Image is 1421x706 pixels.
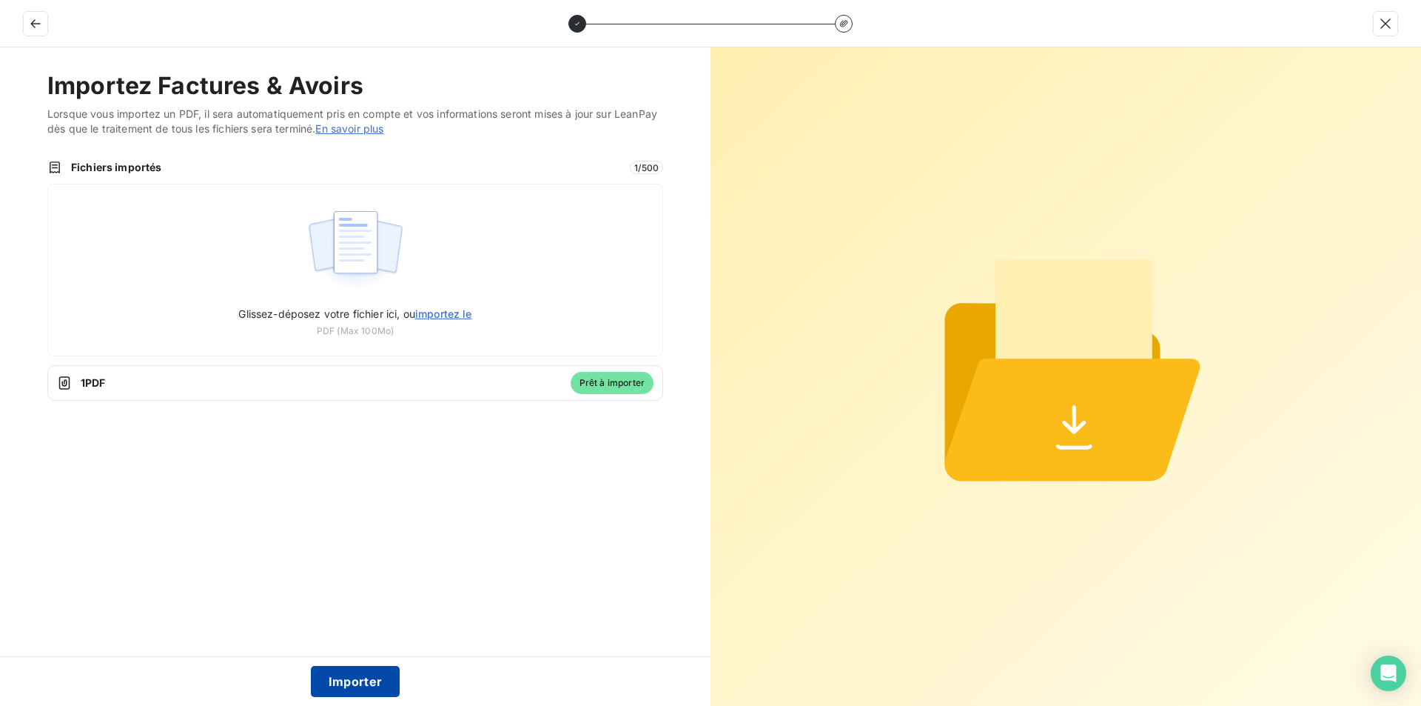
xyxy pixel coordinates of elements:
span: 1 / 500 [630,161,663,174]
button: Importer [311,666,400,697]
span: importez le [415,307,472,320]
span: Fichiers importés [71,160,621,175]
span: Glissez-déposez votre fichier ici, ou [238,307,471,320]
span: 1 PDF [81,376,562,390]
a: En savoir plus [315,122,383,135]
span: Prêt à importer [571,372,654,394]
h2: Importez Factures & Avoirs [47,71,663,101]
div: Open Intercom Messenger [1371,656,1406,691]
img: illustration [306,202,405,297]
span: PDF (Max 100Mo) [317,324,394,338]
span: Lorsque vous importez un PDF, il sera automatiquement pris en compte et vos informations seront m... [47,107,663,136]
